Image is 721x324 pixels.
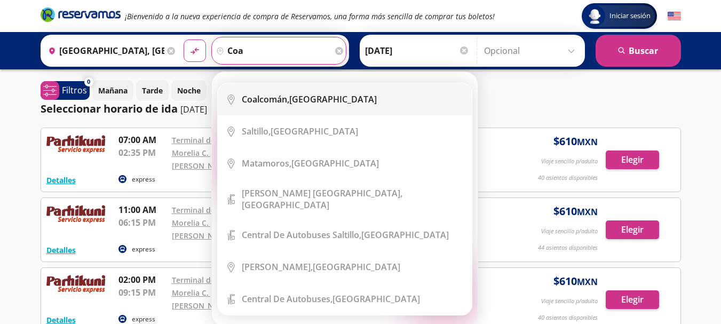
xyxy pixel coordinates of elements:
div: [GEOGRAPHIC_DATA] [242,157,379,169]
b: Central de Autobuses Saltillo, [242,229,361,241]
span: $ 610 [553,133,598,149]
p: Viaje sencillo p/adulto [541,227,598,236]
p: Tarde [142,85,163,96]
img: RESERVAMOS [46,273,105,295]
small: MXN [577,276,598,288]
button: Elegir [606,220,659,239]
p: 02:00 PM [118,273,167,286]
button: Elegir [606,151,659,169]
p: 02:35 PM [118,146,167,159]
div: [GEOGRAPHIC_DATA] [242,125,358,137]
input: Buscar Origen [44,37,164,64]
img: RESERVAMOS [46,203,105,225]
p: 40 asientos disponibles [538,173,598,183]
button: Mañana [92,80,133,101]
b: Saltillo, [242,125,271,137]
button: Detalles [46,244,76,256]
b: [PERSON_NAME] [GEOGRAPHIC_DATA], [242,187,402,199]
div: [GEOGRAPHIC_DATA] [242,261,400,273]
button: Noche [171,80,207,101]
div: [GEOGRAPHIC_DATA] [242,187,464,211]
b: Matamoros, [242,157,291,169]
a: Morelia C. [PERSON_NAME] [PERSON_NAME] [172,288,271,311]
a: Terminal de autobuses [172,135,256,145]
small: MXN [577,136,598,148]
button: Elegir [606,290,659,309]
p: Filtros [62,84,87,97]
button: Detalles [46,175,76,186]
p: 09:15 PM [118,286,167,299]
div: [GEOGRAPHIC_DATA] [242,229,449,241]
div: [GEOGRAPHIC_DATA] [242,293,420,305]
b: Central de Autobuses, [242,293,332,305]
em: ¡Bienvenido a la nueva experiencia de compra de Reservamos, una forma más sencilla de comprar tus... [125,11,495,21]
span: Iniciar sesión [605,11,655,21]
i: Brand Logo [41,6,121,22]
input: Elegir Fecha [365,37,470,64]
b: Coalcomán, [242,93,289,105]
a: Terminal de autobuses [172,275,256,285]
p: express [132,244,155,254]
small: MXN [577,206,598,218]
p: Mañana [98,85,128,96]
p: Noche [177,85,201,96]
p: 11:00 AM [118,203,167,216]
p: express [132,314,155,324]
p: Seleccionar horario de ida [41,101,178,117]
a: Morelia C. [PERSON_NAME] [PERSON_NAME] [172,218,271,241]
b: [PERSON_NAME], [242,261,313,273]
p: Viaje sencillo p/adulto [541,297,598,306]
p: 40 asientos disponibles [538,313,598,322]
button: Tarde [136,80,169,101]
span: $ 610 [553,203,598,219]
button: 0Filtros [41,81,90,100]
button: English [668,10,681,23]
a: Terminal de autobuses [172,205,256,215]
p: Viaje sencillo p/adulto [541,157,598,166]
span: 0 [87,77,90,86]
p: [DATE] [180,103,207,116]
p: 06:15 PM [118,216,167,229]
span: $ 610 [553,273,598,289]
a: Brand Logo [41,6,121,26]
div: [GEOGRAPHIC_DATA] [242,93,377,105]
p: 07:00 AM [118,133,167,146]
p: 44 asientos disponibles [538,243,598,252]
img: RESERVAMOS [46,133,105,155]
a: Morelia C. [PERSON_NAME] [PERSON_NAME] [172,148,271,171]
input: Buscar Destino [212,37,332,64]
p: express [132,175,155,184]
button: Buscar [596,35,681,67]
input: Opcional [484,37,580,64]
